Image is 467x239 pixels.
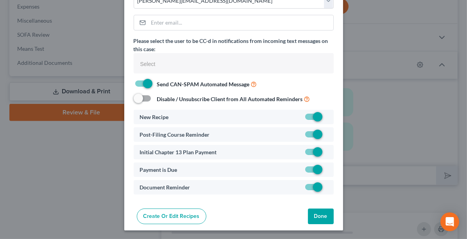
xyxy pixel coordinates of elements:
[137,209,206,224] a: Create or Edit Recipes
[140,113,169,121] label: New Recipe
[140,183,190,191] label: Document Reminder
[140,166,177,174] label: Payment is Due
[308,209,334,224] button: Done
[157,96,303,102] strong: Disable / Unsubscribe Client from All Automated Reminders
[134,37,334,53] label: Please select the user to be CC-d in notifications from incoming text messages on this case:
[140,148,217,156] label: Initial Chapter 13 Plan Payment
[149,15,333,30] input: Enter email...
[440,212,459,231] div: Open Intercom Messenger
[140,130,210,139] label: Post-Filing Course Reminder
[157,81,250,87] strong: Send CAN-SPAM Automated Message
